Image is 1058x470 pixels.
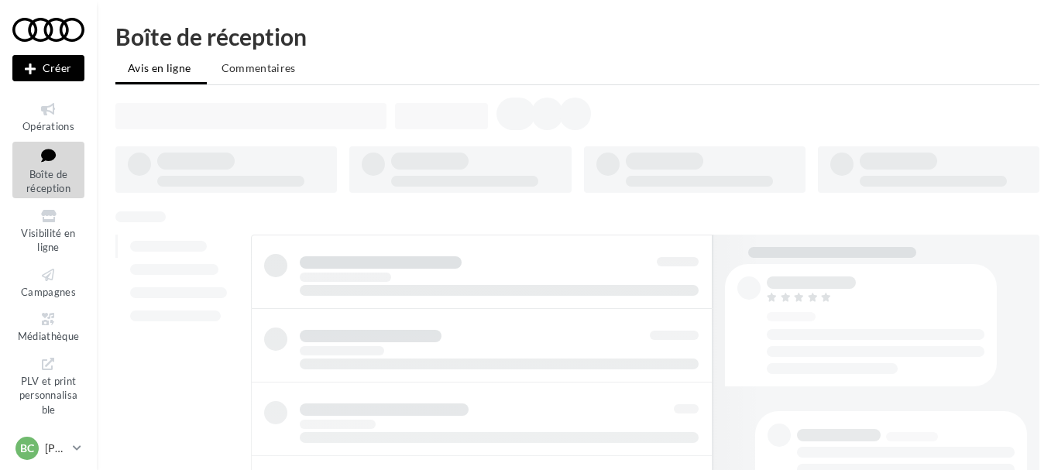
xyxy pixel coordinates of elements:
[21,227,75,254] span: Visibilité en ligne
[12,55,84,81] div: Nouvelle campagne
[45,441,67,456] p: [PERSON_NAME]
[22,120,74,132] span: Opérations
[12,434,84,463] a: BC [PERSON_NAME]
[12,142,84,198] a: Boîte de réception
[19,372,78,416] span: PLV et print personnalisable
[12,263,84,301] a: Campagnes
[12,98,84,136] a: Opérations
[12,352,84,420] a: PLV et print personnalisable
[12,55,84,81] button: Créer
[12,204,84,257] a: Visibilité en ligne
[20,441,34,456] span: BC
[21,286,76,298] span: Campagnes
[12,307,84,345] a: Médiathèque
[26,168,70,195] span: Boîte de réception
[18,330,80,342] span: Médiathèque
[222,61,296,74] span: Commentaires
[115,25,1039,48] div: Boîte de réception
